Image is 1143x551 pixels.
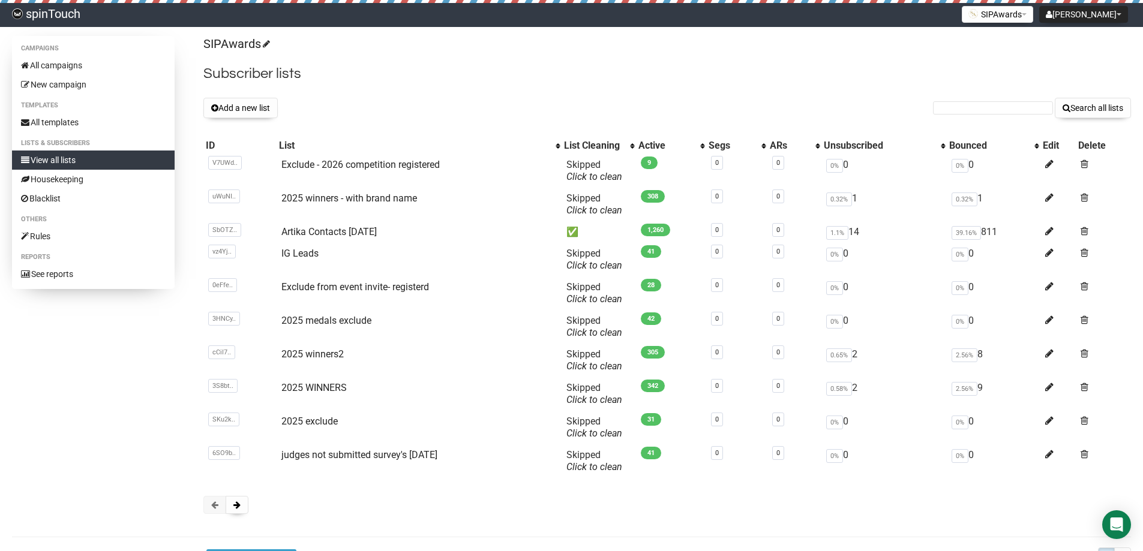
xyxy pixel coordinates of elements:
th: List Cleaning: No sort applied, activate to apply an ascending sort [562,137,636,154]
span: 3HNCy.. [208,312,240,326]
span: 2.56% [952,348,977,362]
span: SbOTZ.. [208,223,241,237]
th: ID: No sort applied, sorting is disabled [203,137,277,154]
th: Edit: No sort applied, sorting is disabled [1040,137,1076,154]
span: 0% [952,159,968,173]
img: 03d9c63169347288d6280a623f817d70 [12,8,23,19]
th: Bounced: No sort applied, activate to apply an ascending sort [947,137,1040,154]
div: Delete [1078,140,1129,152]
a: Rules [12,227,175,246]
td: 0 [947,276,1040,310]
a: Housekeeping [12,170,175,189]
a: Exclude - 2026 competition registered [281,159,440,170]
span: 6SO9b.. [208,446,240,460]
a: Click to clean [566,204,622,216]
a: judges not submitted survey's [DATE] [281,449,437,460]
a: Click to clean [566,394,622,405]
span: 28 [641,279,661,291]
span: 0% [826,159,843,173]
th: Unsubscribed: No sort applied, activate to apply an ascending sort [821,137,947,154]
th: Segs: No sort applied, activate to apply an ascending sort [706,137,767,154]
span: Skipped [566,415,622,439]
td: 0 [821,444,947,478]
a: Click to clean [566,427,622,439]
td: 1 [821,188,947,221]
a: All campaigns [12,56,175,75]
span: Skipped [566,159,622,182]
span: 0% [826,449,843,463]
td: 8 [947,344,1040,377]
a: 2025 exclude [281,415,338,427]
span: 1.1% [826,226,848,240]
span: Skipped [566,315,622,338]
div: List [279,140,550,152]
span: Skipped [566,192,622,216]
span: 0.58% [826,382,852,396]
span: uWuNI.. [208,189,240,203]
span: 0% [826,281,843,295]
a: 0 [715,159,719,167]
a: Click to clean [566,360,622,372]
li: Others [12,212,175,227]
span: Skipped [566,449,622,472]
span: 0% [826,248,843,261]
a: 0 [715,315,719,323]
a: Click to clean [566,171,622,182]
a: 2025 winners - with brand name [281,192,417,204]
span: Skipped [566,348,622,372]
td: 9 [947,377,1040,411]
td: 2 [821,344,947,377]
td: 0 [947,154,1040,188]
span: 2.56% [952,382,977,396]
li: Templates [12,98,175,113]
a: 0 [776,382,780,390]
td: 0 [821,276,947,310]
a: 0 [715,192,719,200]
a: Artika Contacts [DATE] [281,226,377,237]
a: 0 [776,159,780,167]
a: See reports [12,264,175,284]
span: 3S8bt.. [208,379,238,393]
td: 14 [821,221,947,243]
li: Reports [12,250,175,264]
a: View all lists [12,150,175,170]
a: 0 [776,348,780,356]
span: 9 [641,156,658,169]
button: [PERSON_NAME] [1039,6,1128,23]
button: SIPAwards [962,6,1033,23]
a: Blacklist [12,189,175,208]
div: ARs [770,140,809,152]
a: 0 [715,348,719,356]
span: 42 [641,312,661,325]
span: 41 [641,245,661,258]
a: 0 [776,449,780,457]
div: Segs [709,140,755,152]
a: Exclude from event invite- registerd [281,281,429,293]
a: 0 [776,248,780,255]
button: Search all lists [1055,98,1131,118]
a: 2025 WINNERS [281,382,347,393]
span: 0% [826,415,843,429]
div: Unsubscribed [824,140,935,152]
a: 0 [715,415,719,423]
a: Click to clean [566,461,622,472]
span: SKu2k.. [208,413,239,426]
td: 0 [821,154,947,188]
td: 0 [821,310,947,344]
div: List Cleaning [564,140,624,152]
th: ARs: No sort applied, activate to apply an ascending sort [767,137,821,154]
a: SIPAwards [203,37,268,51]
a: All templates [12,113,175,132]
a: Click to clean [566,260,622,271]
a: 2025 medals exclude [281,315,371,326]
span: 31 [641,413,661,426]
h2: Subscriber lists [203,63,1131,85]
span: 0% [952,315,968,329]
td: 0 [947,444,1040,478]
td: ✅ [562,221,636,243]
button: Add a new list [203,98,278,118]
span: 0.32% [952,192,977,206]
td: 1 [947,188,1040,221]
a: IG Leads [281,248,319,259]
a: 0 [715,226,719,234]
